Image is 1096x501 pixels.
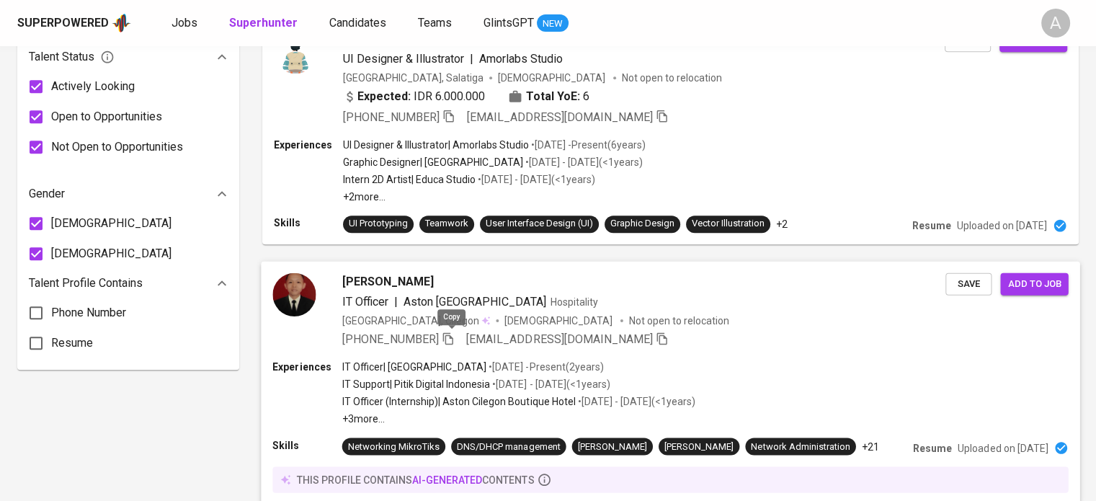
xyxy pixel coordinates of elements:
[272,438,342,452] p: Skills
[664,440,734,453] div: [PERSON_NAME]
[484,16,534,30] span: GlintsGPT
[470,50,473,68] span: |
[418,16,452,30] span: Teams
[490,377,610,391] p: • [DATE] - [DATE] ( <1 years )
[479,52,563,66] span: Amorlabs Studio
[486,217,593,231] div: User Interface Design (UI)
[171,14,200,32] a: Jobs
[29,179,228,208] div: Gender
[51,304,126,322] span: Phone Number
[357,88,411,105] b: Expected:
[457,440,560,453] div: DNS/DHCP management
[476,172,595,187] p: • [DATE] - [DATE] ( <1 years )
[274,138,343,152] p: Experiences
[51,138,183,156] span: Not Open to Opportunities
[343,52,464,66] span: UI Designer & Illustrator
[622,71,722,85] p: Not open to relocation
[342,313,491,327] div: [GEOGRAPHIC_DATA], Cilegon
[418,14,455,32] a: Teams
[349,217,408,231] div: UI Prototyping
[29,275,143,292] p: Talent Profile Contains
[329,14,389,32] a: Candidates
[343,190,646,204] p: +2 more ...
[576,394,695,409] p: • [DATE] - [DATE] ( <1 years )
[262,19,1079,244] a: [PERSON_NAME]UI Designer & Illustrator|Amorlabs Studio[GEOGRAPHIC_DATA], Salatiga[DEMOGRAPHIC_DAT...
[343,71,484,85] div: [GEOGRAPHIC_DATA], Salatiga
[343,110,440,124] span: [PHONE_NUMBER]
[274,216,343,230] p: Skills
[274,30,317,74] img: 27a1507c9e518539e724032201b74c6d.png
[342,377,491,391] p: IT Support | Pitik Digital Indonesia
[394,293,398,310] span: |
[578,440,647,453] div: [PERSON_NAME]
[343,172,476,187] p: Intern 2D Artist | Educa Studio
[484,14,569,32] a: GlintsGPT NEW
[17,12,131,34] a: Superpoweredapp logo
[343,155,523,169] p: Graphic Designer | [GEOGRAPHIC_DATA]
[945,272,992,295] button: Save
[29,185,65,203] p: Gender
[610,217,674,231] div: Graphic Design
[342,412,695,426] p: +3 more ...
[272,360,342,374] p: Experiences
[229,16,298,30] b: Superhunter
[329,16,386,30] span: Candidates
[425,217,468,231] div: Teamwork
[504,313,614,327] span: [DEMOGRAPHIC_DATA]
[343,88,485,105] div: IDR 6.000.000
[498,71,607,85] span: [DEMOGRAPHIC_DATA]
[957,218,1047,233] p: Uploaded on [DATE]
[29,269,228,298] div: Talent Profile Contains
[953,275,984,292] span: Save
[229,14,300,32] a: Superhunter
[112,12,131,34] img: app logo
[526,88,580,105] b: Total YoE:
[467,110,653,124] span: [EMAIL_ADDRESS][DOMAIN_NAME]
[551,296,598,307] span: Hospitality
[342,360,487,374] p: IT Officer | [GEOGRAPHIC_DATA]
[342,332,439,346] span: [PHONE_NUMBER]
[342,272,434,290] span: [PERSON_NAME]
[404,294,546,308] span: Aston [GEOGRAPHIC_DATA]
[348,440,440,453] div: Networking MikroTiks
[51,334,93,352] span: Resume
[412,474,482,485] span: AI-generated
[537,17,569,31] span: NEW
[51,78,135,95] span: Actively Looking
[51,108,162,125] span: Open to Opportunities
[51,215,171,232] span: [DEMOGRAPHIC_DATA]
[466,332,653,346] span: [EMAIL_ADDRESS][DOMAIN_NAME]
[692,217,765,231] div: Vector Illustration
[29,43,228,71] div: Talent Status
[1000,272,1068,295] button: Add to job
[912,218,951,233] p: Resume
[583,88,589,105] span: 6
[958,440,1048,455] p: Uploaded on [DATE]
[51,245,171,262] span: [DEMOGRAPHIC_DATA]
[1041,9,1070,37] div: A
[342,294,388,308] span: IT Officer
[171,16,197,30] span: Jobs
[343,138,529,152] p: UI Designer & Illustrator | Amorlabs Studio
[751,440,850,453] div: Network Administration
[529,138,646,152] p: • [DATE] - Present ( 6 years )
[486,360,603,374] p: • [DATE] - Present ( 2 years )
[913,440,952,455] p: Resume
[862,439,879,453] p: +21
[1007,275,1061,292] span: Add to job
[629,313,729,327] p: Not open to relocation
[296,472,534,487] p: this profile contains contents
[17,15,109,32] div: Superpowered
[523,155,643,169] p: • [DATE] - [DATE] ( <1 years )
[272,272,316,316] img: ca55e0ea7d68c12bf4cd6702aacbcaa8.jpeg
[29,48,115,66] span: Talent Status
[776,217,788,231] p: +2
[342,394,576,409] p: IT Officer (Internship) | Aston Cilegon Boutique Hotel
